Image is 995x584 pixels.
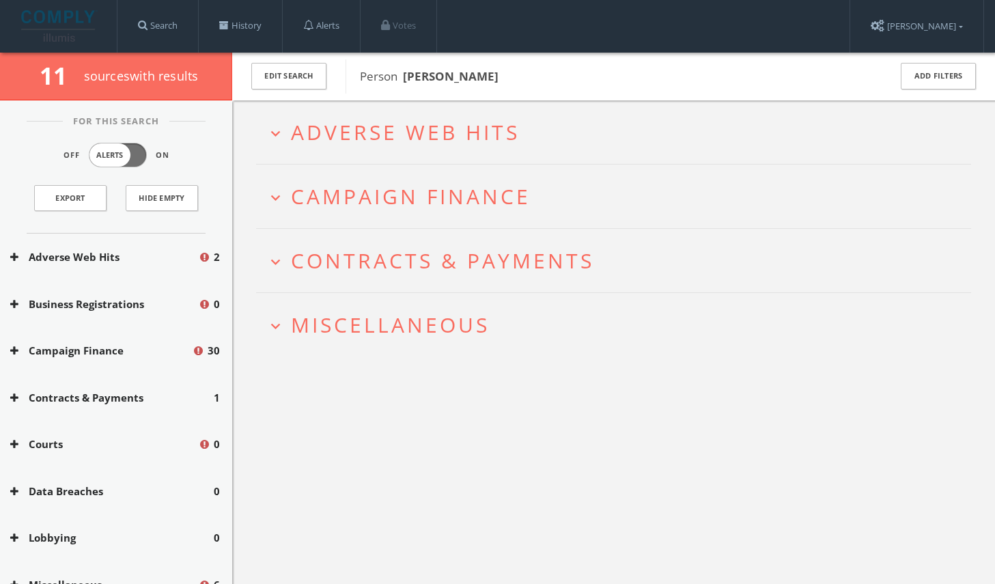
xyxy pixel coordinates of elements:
button: Campaign Finance [10,343,192,359]
i: expand_more [266,189,285,207]
button: Business Registrations [10,296,198,312]
img: illumis [21,10,98,42]
span: source s with results [84,68,199,84]
button: Lobbying [10,530,214,546]
button: Courts [10,436,198,452]
button: Add Filters [901,63,976,89]
span: Contracts & Payments [291,247,594,275]
i: expand_more [266,124,285,143]
span: For This Search [63,115,169,128]
button: expand_moreCampaign Finance [266,185,971,208]
button: expand_moreContracts & Payments [266,249,971,272]
button: expand_moreMiscellaneous [266,314,971,336]
span: 0 [214,484,220,499]
span: 0 [214,436,220,452]
b: [PERSON_NAME] [403,68,499,84]
span: On [156,150,169,161]
button: Hide Empty [126,185,198,211]
i: expand_more [266,253,285,271]
button: Edit Search [251,63,326,89]
button: Adverse Web Hits [10,249,198,265]
button: expand_moreAdverse Web Hits [266,121,971,143]
span: 1 [214,390,220,406]
button: Data Breaches [10,484,214,499]
span: 30 [208,343,220,359]
span: Miscellaneous [291,311,490,339]
span: Adverse Web Hits [291,118,520,146]
i: expand_more [266,317,285,335]
span: 2 [214,249,220,265]
span: 0 [214,296,220,312]
span: 0 [214,530,220,546]
span: Person [360,68,499,84]
span: 11 [40,59,79,92]
span: Off [64,150,80,161]
button: Contracts & Payments [10,390,214,406]
a: Export [34,185,107,211]
span: Campaign Finance [291,182,531,210]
